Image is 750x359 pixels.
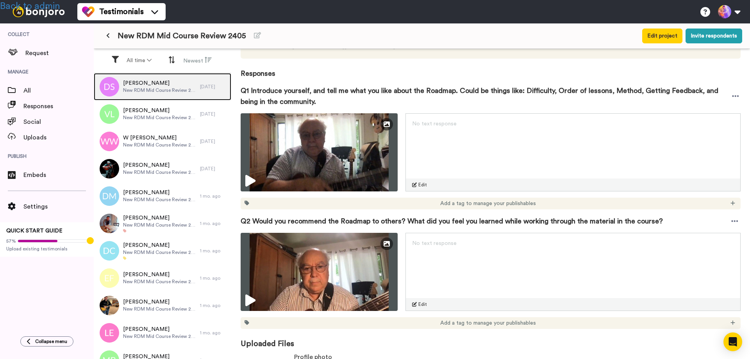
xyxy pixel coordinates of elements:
div: [DATE] [200,166,227,172]
button: Invite respondents [686,29,742,43]
a: [PERSON_NAME]New RDM Mid Course Review 2405[DATE] [94,100,231,128]
span: [PERSON_NAME] [123,298,196,306]
img: tm-color.svg [82,5,95,18]
span: No text response [412,241,457,246]
span: New RDM Mid Course Review 2405 [118,30,246,41]
button: All time [122,54,156,68]
span: New RDM Mid Course Review 2405 [123,114,196,121]
span: Social [23,117,94,127]
img: b4e923ad-92d3-4b06-bd64-12f26dc23634-thumbnail_full-1719920833.jpg [241,233,398,311]
span: QUICK START GUIDE [6,228,62,234]
span: [PERSON_NAME] [123,107,196,114]
a: [PERSON_NAME]New RDM Mid Course Review 24051 mo. ago [94,292,231,319]
span: New RDM Mid Course Review 2405 [123,87,196,93]
button: Collapse menu [20,336,73,346]
span: Settings [23,202,94,211]
div: 1 mo. ago [200,220,227,227]
div: 1 mo. ago [200,330,227,336]
div: 1 mo. ago [200,193,227,199]
img: dm.png [100,186,119,206]
img: le.png [100,323,119,343]
img: dc.png [100,241,119,261]
span: No text response [412,121,457,127]
span: New RDM Mid Course Review 2405 [123,249,196,255]
span: Request [25,48,94,58]
span: New RDM Mid Course Review 2405 [123,333,196,339]
button: Edit project [642,29,682,43]
span: New RDM Mid Course Review 2405 [123,196,196,203]
span: [PERSON_NAME] [123,325,196,333]
span: New RDM Mid Course Review 2405 [123,169,196,175]
span: Collapse menu [35,338,67,345]
span: Testimonials [99,6,144,17]
div: [DATE] [200,111,227,117]
div: 1 mo. ago [200,302,227,309]
span: Responses [23,102,94,111]
span: Edit [418,182,427,188]
span: New RDM Mid Course Review 2405 [123,142,196,148]
a: [PERSON_NAME]New RDM Mid Course Review 24051 mo. ago [94,264,231,292]
img: afcc3278-7d85-47f0-b830-da11414b35a2-thumbnail_full-1719265523.jpg [241,113,398,191]
span: All [23,86,94,95]
span: Uploads [23,133,94,142]
span: Upload existing testimonials [6,246,87,252]
img: ef.png [100,268,119,288]
a: [PERSON_NAME]New RDM Mid Course Review 24051 mo. ago [94,237,231,264]
span: Responses [241,59,741,79]
img: ds.png [100,77,119,96]
span: [PERSON_NAME] [123,271,196,279]
span: Add a tag to manage your publishables [440,200,536,207]
a: W [PERSON_NAME]New RDM Mid Course Review 2405[DATE] [94,128,231,155]
span: [PERSON_NAME] [123,161,196,169]
span: Q1 Introduce yourself, and tell me what you like about the Roadmap. Could be things like: Difficu... [241,85,730,107]
div: [DATE] [200,84,227,90]
span: W [PERSON_NAME] [123,134,196,142]
span: Uploaded Files [241,329,741,349]
span: New RDM Mid Course Review 2405 [123,222,196,228]
div: [DATE] [200,138,227,145]
a: [PERSON_NAME]New RDM Mid Course Review 24051 mo. ago [94,182,231,210]
a: [PERSON_NAME]New RDM Mid Course Review 2405[DATE] [94,73,231,100]
a: [PERSON_NAME]New RDM Mid Course Review 24051 mo. ago [94,319,231,346]
span: Embeds [23,170,94,180]
a: [PERSON_NAME]New RDM Mid Course Review 24051 mo. ago [94,210,231,237]
span: [PERSON_NAME] [123,79,196,87]
span: [PERSON_NAME] [123,241,196,249]
a: [PERSON_NAME]New RDM Mid Course Review 2405[DATE] [94,155,231,182]
span: Q2 Would you recommend the Roadmap to others? What did you feel you learned while working through... [241,216,663,227]
img: ww.png [100,132,119,151]
span: Add a tag to manage your publishables [440,319,536,327]
button: Newest [179,53,216,68]
div: 1 mo. ago [200,275,227,281]
span: 57% [6,238,16,244]
span: Edit [418,301,427,307]
span: New RDM Mid Course Review 2405 [123,306,196,312]
div: 1 mo. ago [200,248,227,254]
span: New RDM Mid Course Review 2405 [123,279,196,285]
div: Open Intercom Messenger [723,332,742,351]
img: 0b86c2e4-9b99-448b-8c7a-5275e2eb24a3.jpeg [100,159,119,179]
div: Tooltip anchor [87,237,94,244]
img: vl.png [100,104,119,124]
img: 46bf2e6e-ae0d-417b-9952-1a88c1177030.jpeg [100,296,119,315]
span: [PERSON_NAME] [123,214,196,222]
span: [PERSON_NAME] [123,189,196,196]
img: 6781afc1-ebb1-42a7-aaa8-8ba3bc2dc8fb.jpeg [100,214,119,233]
